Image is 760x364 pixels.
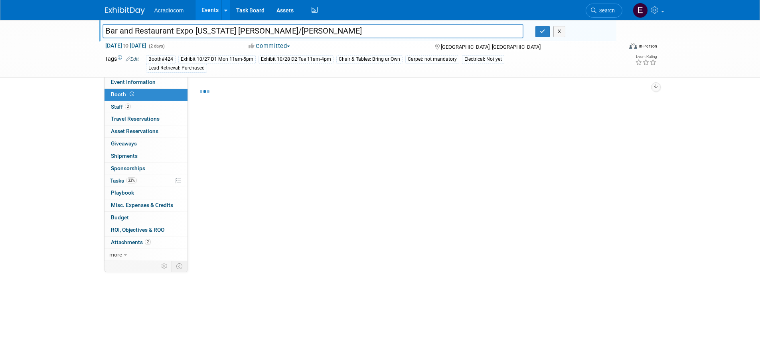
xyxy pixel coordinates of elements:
[105,187,188,199] a: Playbook
[105,7,145,15] img: ExhibitDay
[246,42,293,50] button: Committed
[111,91,136,97] span: Booth
[105,101,188,113] a: Staff2
[105,175,188,187] a: Tasks33%
[111,214,129,221] span: Budget
[178,55,256,64] div: Exhibit 10/27 D1 Mon 11am-5pm
[105,89,188,101] a: Booth
[105,76,188,88] a: Event Information
[111,202,173,208] span: Misc. Expenses & Credits
[105,212,188,224] a: Budget
[405,55,459,64] div: Carpet: not mandatory
[105,150,188,162] a: Shipments
[111,115,160,122] span: Travel Reservations
[441,44,541,50] span: [GEOGRAPHIC_DATA], [GEOGRAPHIC_DATA]
[105,125,188,137] a: Asset Reservations
[111,128,158,134] span: Asset Reservations
[462,55,504,64] div: Electrical: Not yet
[109,251,122,258] span: more
[105,249,188,261] a: more
[336,55,403,64] div: Chair & Tables: Bring ur Own
[158,261,172,271] td: Personalize Event Tab Strip
[105,113,188,125] a: Travel Reservations
[596,8,615,14] span: Search
[635,55,657,59] div: Event Rating
[586,4,622,18] a: Search
[111,227,164,233] span: ROI, Objectives & ROO
[122,42,130,49] span: to
[638,43,657,49] div: In-Person
[111,239,151,245] span: Attachments
[110,177,137,184] span: Tasks
[633,3,648,18] img: Elizabeth Martinez
[105,224,188,236] a: ROI, Objectives & ROO
[128,91,136,97] span: Booth not reserved yet
[126,56,139,62] a: Edit
[105,138,188,150] a: Giveaways
[111,140,137,147] span: Giveaways
[154,7,184,14] span: Acradiocom
[105,55,139,73] td: Tags
[259,55,334,64] div: Exhibit 10/28 D2 Tue 11am-4pm
[553,26,566,37] button: X
[111,189,134,196] span: Playbook
[126,177,137,183] span: 33%
[105,163,188,175] a: Sponsorships
[575,42,657,54] div: Event Format
[105,42,147,49] span: [DATE] [DATE]
[629,43,637,49] img: Format-Inperson.png
[145,239,151,245] span: 2
[111,79,156,85] span: Event Information
[146,64,207,72] div: Lead Retrieval: Purchased
[105,237,188,249] a: Attachments2
[125,103,131,109] span: 2
[146,55,176,64] div: Booth#424
[105,199,188,211] a: Misc. Expenses & Credits
[148,44,165,49] span: (2 days)
[200,90,209,93] img: loading...
[171,261,188,271] td: Toggle Event Tabs
[111,153,138,159] span: Shipments
[111,165,145,171] span: Sponsorships
[111,103,131,110] span: Staff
